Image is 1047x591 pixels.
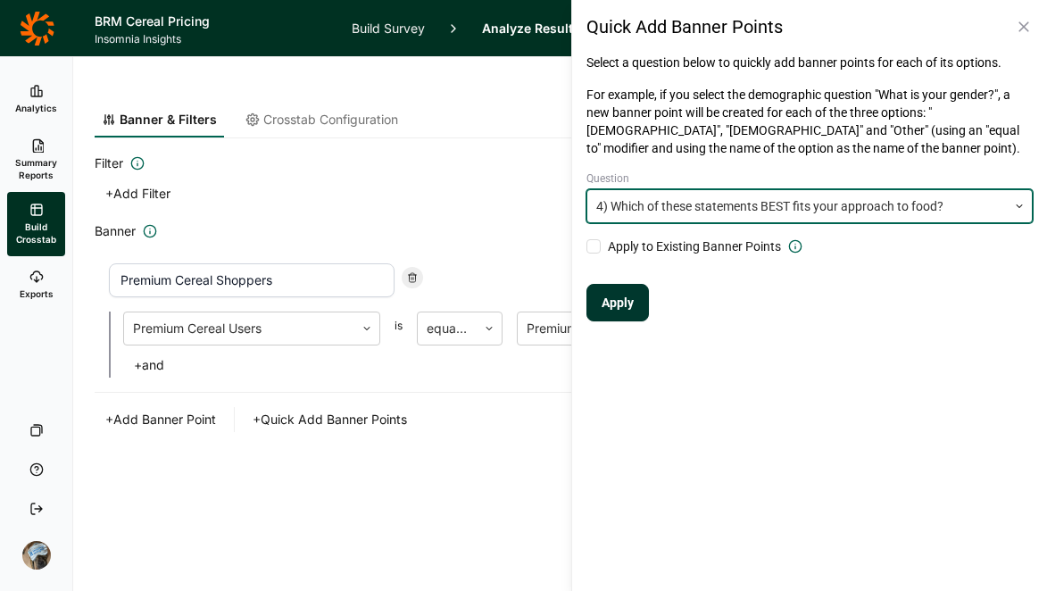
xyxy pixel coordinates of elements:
img: ocn8z7iqvmiiaveqkfqd.png [22,541,51,570]
button: Apply [586,284,649,321]
span: Banner [95,221,136,242]
span: Insomnia Insights [95,32,330,46]
span: Crosstab Configuration [263,111,398,129]
span: is [395,319,403,345]
div: Remove [402,267,423,288]
input: Banner point name... [109,263,395,297]
h1: Quick Add Banner Points [586,14,783,39]
span: Summary Reports [14,156,58,181]
a: Build Crosstab [7,192,65,256]
span: Exports [20,287,54,300]
p: For example, if you select the demographic question "What is your gender?", a new banner point wi... [586,86,1033,157]
p: Select a question below to quickly add banner points for each of its options. [586,54,1033,71]
a: Analytics [7,71,65,128]
button: +and [123,353,175,378]
span: Build Crosstab [14,221,58,246]
h1: BRM Cereal Pricing [95,11,330,32]
button: +Add Banner Point [95,407,227,432]
a: Summary Reports [7,128,65,192]
button: +Quick Add Banner Points [242,407,418,432]
span: Analytics [15,102,57,114]
button: +Add Filter [95,181,181,206]
span: Banner & Filters [120,111,217,129]
label: Question [586,171,1033,186]
span: Filter [95,153,123,174]
span: Apply to Existing Banner Points [608,237,781,255]
a: Exports [7,256,65,313]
